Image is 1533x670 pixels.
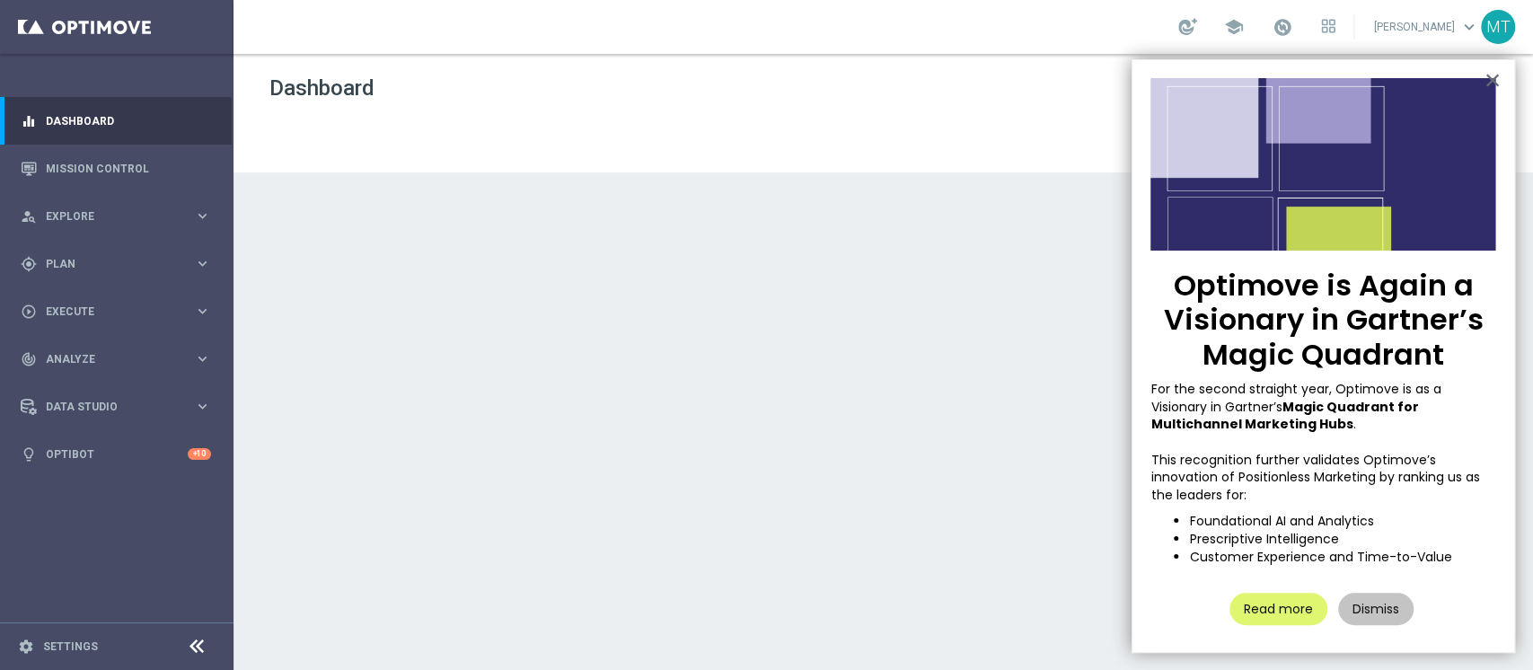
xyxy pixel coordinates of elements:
[21,351,37,367] i: track_changes
[194,255,211,272] i: keyboard_arrow_right
[46,430,188,478] a: Optibot
[21,256,37,272] i: gps_fixed
[1484,66,1501,94] button: Close
[21,113,37,129] i: equalizer
[194,303,211,320] i: keyboard_arrow_right
[21,304,194,320] div: Execute
[194,350,211,367] i: keyboard_arrow_right
[46,145,211,192] a: Mission Control
[188,448,211,460] div: +10
[21,304,37,320] i: play_circle_outline
[21,145,211,192] div: Mission Control
[1352,415,1355,433] span: .
[1150,380,1444,416] span: For the second straight year, Optimove is as a Visionary in Gartner’s
[46,401,194,412] span: Data Studio
[1481,10,1515,44] div: MT
[21,208,37,225] i: person_search
[46,97,211,145] a: Dashboard
[1189,531,1496,549] li: Prescriptive Intelligence
[1189,549,1496,567] li: Customer Experience and Time-to-Value
[18,639,34,655] i: settings
[194,207,211,225] i: keyboard_arrow_right
[1338,593,1414,625] button: Dismiss
[21,399,194,415] div: Data Studio
[1150,398,1421,434] strong: Magic Quadrant for Multichannel Marketing Hubs
[21,430,211,478] div: Optibot
[21,208,194,225] div: Explore
[1229,593,1327,625] button: Read more
[1189,513,1496,531] li: Foundational AI and Analytics
[194,398,211,415] i: keyboard_arrow_right
[1150,452,1496,505] p: This recognition further validates Optimove’s innovation of Positionless Marketing by ranking us ...
[43,641,98,652] a: Settings
[46,211,194,222] span: Explore
[1372,13,1481,40] a: [PERSON_NAME]
[21,97,211,145] div: Dashboard
[21,256,194,272] div: Plan
[21,351,194,367] div: Analyze
[1150,269,1496,372] p: Optimove is Again a Visionary in Gartner’s Magic Quadrant
[1459,17,1479,37] span: keyboard_arrow_down
[21,446,37,463] i: lightbulb
[46,354,194,365] span: Analyze
[1224,17,1244,37] span: school
[46,259,194,269] span: Plan
[46,306,194,317] span: Execute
